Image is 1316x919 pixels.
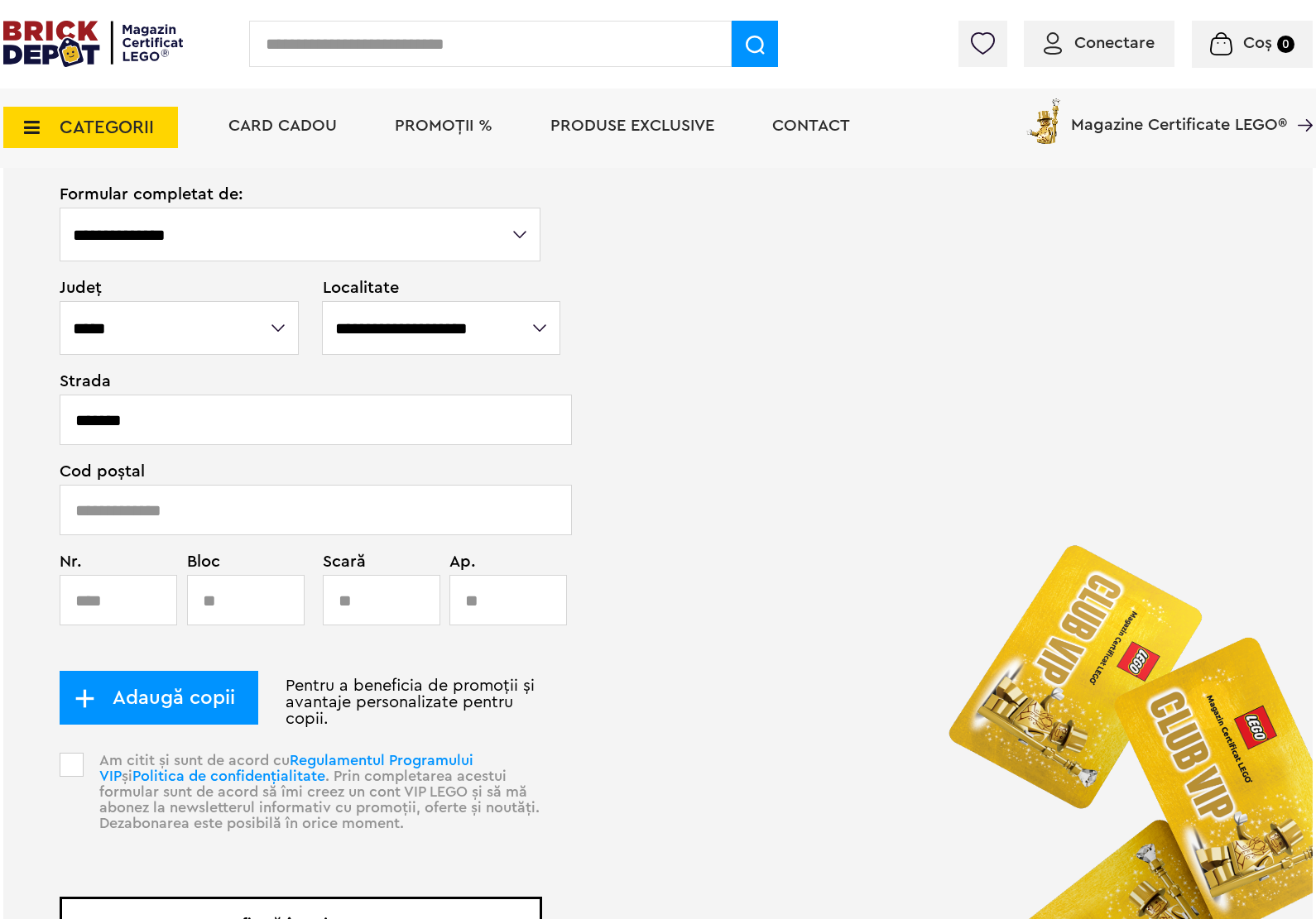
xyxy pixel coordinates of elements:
span: Coș [1243,35,1272,51]
span: Ap. [449,553,518,570]
span: Localitate [323,280,543,296]
a: Conectare [1044,35,1155,51]
p: Am citit și sunt de acord cu și . Prin completarea acestui formular sunt de acord să îmi creez un... [89,753,542,859]
small: 0 [1277,36,1294,53]
span: Formular completat de: [60,186,542,203]
span: Bloc [187,553,295,570]
a: Produse exclusive [550,117,714,134]
a: Contact [772,117,850,134]
a: Regulamentul Programului VIP [99,753,473,783]
span: Adaugă copii [95,688,235,706]
a: PROMOȚII % [395,117,492,134]
a: Politica de confidențialitate [132,768,325,783]
span: Scară [323,553,410,570]
span: Magazine Certificate LEGO® [1071,95,1287,133]
span: CATEGORII [60,118,154,136]
a: Card Cadou [228,117,337,134]
img: add_child [74,688,95,709]
p: Pentru a beneficia de promoții și avantaje personalizate pentru copii. [60,677,542,727]
span: Nr. [60,553,168,570]
span: Conectare [1074,35,1155,51]
span: Județ [60,280,301,296]
span: Cod poștal [60,463,542,480]
a: Magazine Certificate LEGO® [1287,95,1313,112]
